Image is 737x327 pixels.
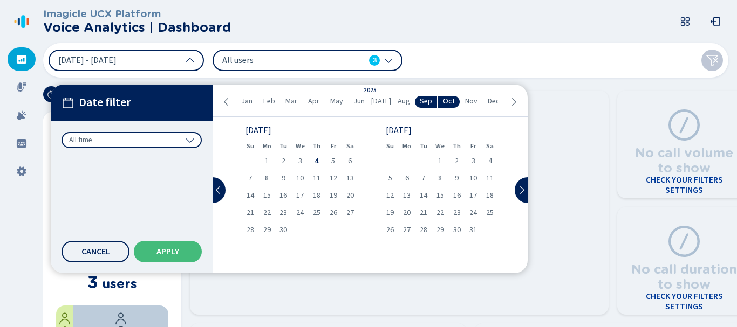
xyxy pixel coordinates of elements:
[399,188,415,203] div: Mon Oct 13 2025
[482,188,499,203] div: Sat Oct 18 2025
[488,97,500,106] span: Dec
[275,188,292,203] div: Tue Sep 16 2025
[432,222,448,238] div: Wed Oct 29 2025
[399,171,415,186] div: Mon Oct 06 2025
[402,142,411,150] abbr: Monday
[315,157,318,165] span: 4
[325,188,342,203] div: Fri Sep 19 2025
[448,154,465,169] div: Thu Oct 02 2025
[432,171,448,186] div: Wed Oct 08 2025
[386,192,394,199] span: 12
[313,209,320,217] span: 25
[465,188,482,203] div: Fri Oct 17 2025
[469,192,477,199] span: 17
[448,188,465,203] div: Thu Oct 16 2025
[258,188,275,203] div: Mon Sep 15 2025
[386,226,394,234] span: 26
[436,209,444,217] span: 22
[186,56,194,65] svg: chevron-up
[399,222,415,238] div: Mon Oct 27 2025
[453,142,461,150] abbr: Thursday
[353,97,365,106] span: Jun
[156,247,179,256] span: Apply
[382,171,399,186] div: Sun Oct 05 2025
[403,226,411,234] span: 27
[469,175,477,182] span: 10
[453,226,461,234] span: 30
[247,226,254,234] span: 28
[312,142,320,150] abbr: Thursday
[292,171,309,186] div: Wed Sep 10 2025
[279,192,287,199] span: 16
[263,226,271,234] span: 29
[331,157,335,165] span: 5
[398,97,410,106] span: Aug
[298,157,302,165] span: 3
[247,192,254,199] span: 14
[403,192,411,199] span: 13
[16,110,27,121] svg: alarm-filled
[242,222,258,238] div: Sun Sep 28 2025
[247,142,254,150] abbr: Sunday
[222,98,231,106] svg: chevron-left
[399,205,415,220] div: Mon Oct 20 2025
[470,142,476,150] abbr: Friday
[279,226,287,234] span: 30
[275,205,292,220] div: Tue Sep 23 2025
[455,157,459,165] span: 2
[509,98,518,106] svg: chevron-right
[296,142,305,150] abbr: Wednesday
[263,192,271,199] span: 15
[325,205,342,220] div: Fri Sep 26 2025
[62,241,129,262] button: Cancel
[248,175,252,182] span: 7
[49,50,204,71] button: [DATE] - [DATE]
[279,209,287,217] span: 23
[482,171,499,186] div: Sat Oct 11 2025
[486,209,494,217] span: 25
[258,154,275,169] div: Mon Sep 01 2025
[472,157,475,165] span: 3
[364,87,377,94] div: 2025
[415,205,432,220] div: Tue Oct 21 2025
[325,171,342,186] div: Fri Sep 12 2025
[373,55,377,66] span: 3
[448,171,465,186] div: Thu Oct 09 2025
[8,159,36,183] div: Settings
[436,226,444,234] span: 29
[247,209,254,217] span: 21
[384,56,393,65] svg: chevron-down
[342,205,358,220] div: Sat Sep 27 2025
[482,154,499,169] div: Sat Oct 04 2025
[258,171,275,186] div: Mon Sep 08 2025
[43,8,231,20] h3: Imagicle UCX Platform
[438,157,442,165] span: 1
[469,209,477,217] span: 24
[432,188,448,203] div: Wed Oct 15 2025
[275,171,292,186] div: Tue Sep 09 2025
[382,205,399,220] div: Sun Oct 19 2025
[415,222,432,238] div: Tue Oct 28 2025
[371,97,391,106] span: [DATE]
[330,192,337,199] span: 19
[263,97,275,106] span: Feb
[16,54,27,65] svg: dashboard-filled
[465,97,477,106] span: Nov
[43,20,231,35] h2: Voice Analytics | Dashboard
[282,175,285,182] span: 9
[296,209,304,217] span: 24
[342,188,358,203] div: Sat Sep 20 2025
[81,247,110,256] span: Cancel
[16,138,27,149] svg: groups-filled
[403,209,411,217] span: 20
[382,222,399,238] div: Sun Oct 26 2025
[214,186,223,194] svg: chevron-left
[465,171,482,186] div: Fri Oct 10 2025
[448,205,465,220] div: Thu Oct 23 2025
[330,175,337,182] span: 12
[701,50,723,71] button: Clear filters
[448,222,465,238] div: Thu Oct 30 2025
[435,142,445,150] abbr: Wednesday
[517,186,526,194] svg: chevron-right
[465,154,482,169] div: Fri Oct 03 2025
